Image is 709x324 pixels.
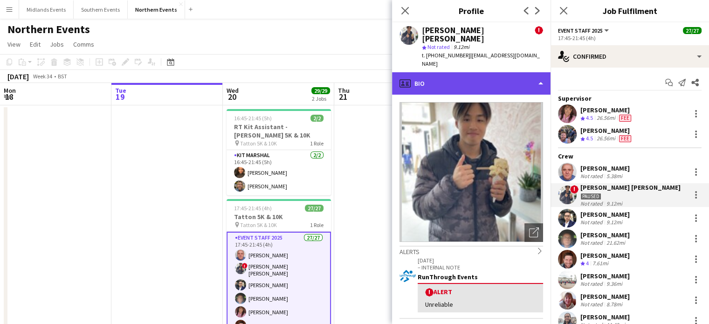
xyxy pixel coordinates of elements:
[7,72,29,81] div: [DATE]
[115,86,126,95] span: Tue
[128,0,185,19] button: Northern Events
[242,263,248,269] span: !
[225,91,239,102] span: 20
[580,200,605,207] div: Not rated
[74,0,128,19] button: Southern Events
[422,52,540,67] span: | [EMAIL_ADDRESS][DOMAIN_NAME]
[240,221,277,228] span: Tatton 5K & 10K
[46,38,68,50] a: Jobs
[310,221,324,228] span: 1 Role
[595,114,617,122] div: 26.56mi
[580,301,605,308] div: Not rated
[605,239,627,246] div: 21.62mi
[227,123,331,139] h3: RT Kit Assistant - [PERSON_NAME] 5K & 10K
[240,140,277,147] span: Tatton 5K & 10K
[619,115,631,122] span: Fee
[50,40,64,48] span: Jobs
[586,135,593,142] span: 4.5
[310,140,324,147] span: 1 Role
[580,292,630,301] div: [PERSON_NAME]
[580,164,630,172] div: [PERSON_NAME]
[580,183,681,192] div: [PERSON_NAME] [PERSON_NAME]
[427,43,450,50] span: Not rated
[7,40,21,48] span: View
[227,213,331,221] h3: Tatton 5K & 10K
[399,246,543,256] div: Alerts
[73,40,94,48] span: Comms
[425,288,434,296] span: !
[558,34,702,41] div: 17:45-21:45 (4h)
[551,5,709,17] h3: Job Fulfilment
[392,72,551,95] div: Bio
[580,231,630,239] div: [PERSON_NAME]
[580,172,605,179] div: Not rated
[524,223,543,242] div: Open photos pop-in
[595,135,617,143] div: 26.56mi
[425,288,536,296] div: Alert
[30,40,41,48] span: Edit
[337,91,350,102] span: 21
[605,200,624,207] div: 9.12mi
[605,219,624,226] div: 9.12mi
[234,115,272,122] span: 16:45-21:45 (5h)
[422,52,470,59] span: t. [PHONE_NUMBER]
[310,115,324,122] span: 2/2
[551,45,709,68] div: Confirmed
[605,172,624,179] div: 5.38mi
[418,264,543,271] p: – INTERNAL NOTE
[4,86,16,95] span: Mon
[69,38,98,50] a: Comms
[580,280,605,287] div: Not rated
[558,27,610,34] button: Event Staff 2025
[452,43,471,50] span: 9.12mi
[580,193,601,200] div: Paused
[617,114,633,122] div: Crew has different fees then in role
[312,95,330,102] div: 2 Jobs
[422,26,535,43] div: [PERSON_NAME] [PERSON_NAME]
[227,109,331,195] app-job-card: 16:45-21:45 (5h)2/2RT Kit Assistant - [PERSON_NAME] 5K & 10K Tatton 5K & 10K1 RoleKit Marshal2/21...
[591,260,610,268] div: 7.61mi
[580,126,633,135] div: [PERSON_NAME]
[551,94,709,103] div: Supervisor
[551,152,709,160] div: Crew
[31,73,54,80] span: Week 34
[4,38,24,50] a: View
[619,135,631,142] span: Fee
[418,273,543,281] div: RunThrough Events
[305,205,324,212] span: 27/27
[580,210,630,219] div: [PERSON_NAME]
[114,91,126,102] span: 19
[425,300,536,309] div: Unreliable
[535,26,543,34] span: !
[399,102,543,242] img: Crew avatar or photo
[683,27,702,34] span: 27/27
[19,0,74,19] button: Midlands Events
[605,301,624,308] div: 8.78mi
[580,106,633,114] div: [PERSON_NAME]
[580,272,630,280] div: [PERSON_NAME]
[227,86,239,95] span: Wed
[617,135,633,143] div: Crew has different fees then in role
[2,91,16,102] span: 18
[586,114,593,121] span: 4.5
[580,313,630,321] div: [PERSON_NAME]
[234,205,272,212] span: 17:45-21:45 (4h)
[580,239,605,246] div: Not rated
[418,257,543,264] p: [DATE]
[558,27,603,34] span: Event Staff 2025
[392,5,551,17] h3: Profile
[338,86,350,95] span: Thu
[580,251,630,260] div: [PERSON_NAME]
[570,185,578,193] span: !
[311,87,330,94] span: 29/29
[7,22,90,36] h1: Northern Events
[605,280,624,287] div: 9.36mi
[227,150,331,195] app-card-role: Kit Marshal2/216:45-21:45 (5h)[PERSON_NAME][PERSON_NAME]
[586,260,589,267] span: 4
[580,219,605,226] div: Not rated
[58,73,67,80] div: BST
[26,38,44,50] a: Edit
